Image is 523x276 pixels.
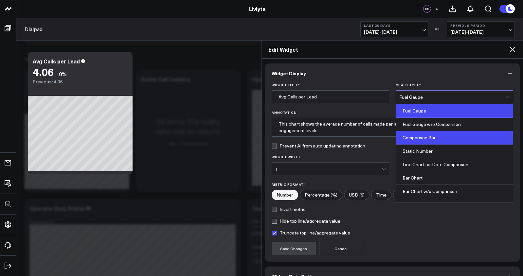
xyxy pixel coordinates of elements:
button: Widget Display [265,63,520,83]
div: Avg Calls per Lead [33,58,80,65]
label: Widget Title * [272,83,389,87]
label: Time [371,190,391,200]
div: Previous: 5 [29,219,236,224]
button: Cancel [319,242,363,255]
input: Enter your widget title [272,90,389,103]
textarea: This chart shows the average number of calls made per lead by each representative, providing insi... [272,118,514,137]
label: Chart Type * [396,83,513,87]
th: Call Center Name [252,216,317,227]
div: 1 [275,166,382,172]
div: VS [432,27,443,31]
div: Operator Duty Status [29,205,85,212]
label: USD ($) [344,190,370,200]
div: Static Number [396,145,513,158]
button: Save Changes [272,242,316,255]
label: Percentage (%) [300,190,342,200]
div: 4.06 [33,66,54,78]
label: Number [272,190,298,200]
div: TOTAL [252,258,267,264]
h2: Edit Widget [268,46,509,53]
a: Livlyte [249,5,266,12]
div: Fuel Gauge w/o Comparison [396,118,513,131]
div: Operators by Call Center [252,76,316,83]
div: Top Call Centers by Activity [252,205,323,212]
label: Widget Width [272,155,389,159]
label: Annotation [272,111,514,114]
label: Metric Format* [272,182,514,186]
a: Dialpad [25,26,43,33]
div: CS [423,5,431,13]
div: Bar Chart [396,171,513,185]
button: Previous Period[DATE]-[DATE] [447,21,515,37]
div: Previous: 4.06 [33,79,128,84]
div: Line Chart for Date Comparison [396,158,513,171]
div: Fuel Gauge [396,104,513,118]
span: + [435,7,438,11]
p: So sorry. The query returned no results. [142,116,234,136]
div: Call Center Operations [25,51,77,66]
label: Prevent AI from auto updating annotation [272,143,365,148]
div: Bar Chart w/o Comparison [396,185,513,198]
span: [DATE] - [DATE] [450,29,511,35]
label: Invert metric [272,207,306,212]
button: + [433,5,441,13]
span: [DATE] - [DATE] [364,29,425,35]
label: Text [393,190,412,200]
span: Widget Display [272,71,306,76]
b: Previous Period [450,24,511,27]
div: Wide Bar Chart [396,198,513,212]
div: 0% [59,70,67,78]
div: Active Call Centers [141,76,190,83]
button: Last 30 Days[DATE]-[DATE] [360,21,428,37]
div: Integrity Homes Call Center [252,244,309,250]
label: Hide top line/aggregate value [272,218,340,224]
label: Truncate top line/aggregate value [272,230,350,235]
div: [DOMAIN_NAME] [252,230,290,237]
div: Fuel Gauge [399,95,506,100]
a: Ask a Data Analyst [169,140,208,147]
div: Comparison Bar [396,131,513,145]
b: Last 30 Days [364,24,425,27]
